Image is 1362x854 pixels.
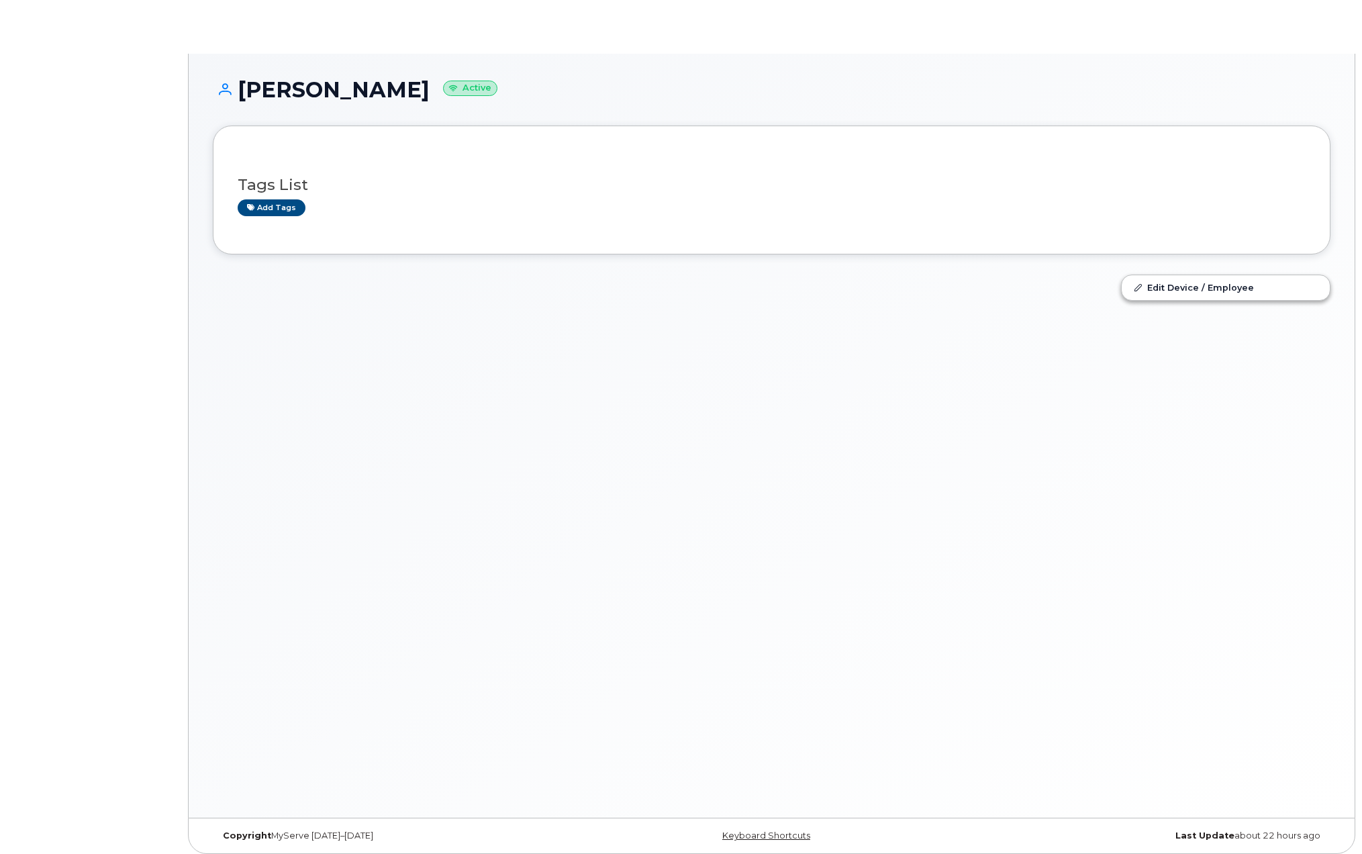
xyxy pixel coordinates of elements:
[238,177,1306,193] h3: Tags List
[443,81,497,96] small: Active
[1122,275,1330,299] a: Edit Device / Employee
[223,831,271,841] strong: Copyright
[1175,831,1234,841] strong: Last Update
[213,78,1330,101] h1: [PERSON_NAME]
[958,831,1330,841] div: about 22 hours ago
[238,199,305,216] a: Add tags
[213,831,585,841] div: MyServe [DATE]–[DATE]
[722,831,810,841] a: Keyboard Shortcuts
